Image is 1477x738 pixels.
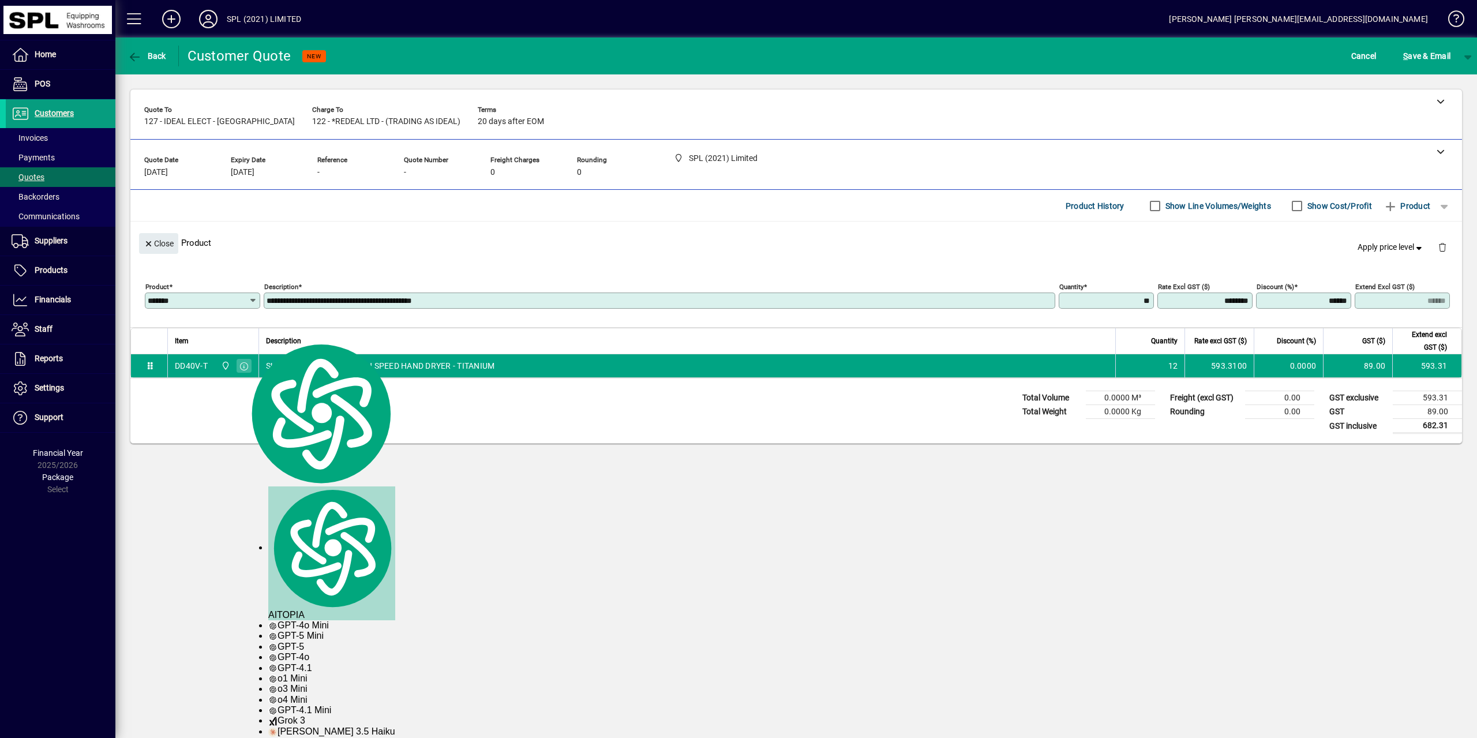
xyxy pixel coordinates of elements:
button: Cancel [1348,46,1379,66]
div: GPT-4.1 Mini [268,705,395,715]
td: Total Weight [1017,405,1086,419]
img: gpt-black.svg [268,621,278,631]
span: SPL (2021) Limited [218,359,231,372]
span: Rate excl GST ($) [1194,335,1247,347]
span: S [1403,51,1408,61]
span: Discount (%) [1277,335,1316,347]
div: GPT-5 Mini [268,631,395,641]
div: Customer Quote [188,47,291,65]
span: Payments [12,153,55,162]
span: 122 - *REDEAL LTD - (TRADING AS IDEAL) [312,117,460,126]
a: Support [6,403,115,432]
td: 0.0000 M³ [1086,391,1155,405]
span: - [317,168,320,177]
span: Products [35,265,68,275]
span: Close [144,234,174,253]
img: gpt-black.svg [268,643,278,652]
span: Product History [1066,197,1124,215]
button: Product History [1061,196,1129,216]
a: Staff [6,315,115,344]
td: 682.31 [1393,419,1462,433]
a: Financials [6,286,115,314]
mat-label: Rate excl GST ($) [1158,283,1210,291]
button: Profile [190,9,227,29]
span: Reports [35,354,63,363]
mat-label: Quantity [1059,283,1084,291]
span: Home [35,50,56,59]
label: Show Cost/Profit [1305,200,1372,212]
button: Back [125,46,169,66]
span: Staff [35,324,53,334]
span: Customers [35,108,74,118]
span: Extend excl GST ($) [1400,328,1447,354]
button: Product [1378,196,1436,216]
div: [PERSON_NAME] [PERSON_NAME][EMAIL_ADDRESS][DOMAIN_NAME] [1169,10,1428,28]
a: Home [6,40,115,69]
span: Description [266,335,301,347]
span: - [404,168,406,177]
div: Grok 3 [268,715,395,726]
img: gpt-black.svg [268,632,278,641]
span: Invoices [12,133,48,143]
td: 0.00 [1245,405,1314,419]
img: gpt-black.svg [268,706,278,715]
div: GPT-4o Mini [268,620,395,631]
div: GPT-4o [268,652,395,662]
mat-label: Description [264,283,298,291]
div: Product [130,222,1462,264]
a: Suppliers [6,227,115,256]
div: DD40V-T [175,360,208,372]
img: gpt-black.svg [268,675,278,684]
a: Payments [6,148,115,167]
span: Back [128,51,166,61]
div: o3 Mini [268,684,395,694]
span: [DATE] [231,168,254,177]
app-page-header-button: Delete [1429,242,1456,252]
app-page-header-button: Close [136,238,181,248]
img: logo.svg [245,340,395,486]
span: Apply price level [1358,241,1424,253]
span: ave & Email [1403,47,1450,65]
span: 127 - IDEAL ELECT - [GEOGRAPHIC_DATA] [144,117,295,126]
span: [DATE] [144,168,168,177]
a: Products [6,256,115,285]
td: 0.0000 Kg [1086,405,1155,419]
span: Communications [12,212,80,221]
mat-label: Extend excl GST ($) [1355,283,1415,291]
a: Quotes [6,167,115,187]
span: NEW [307,53,321,60]
span: 20 days after EOM [478,117,544,126]
div: GPT-5 [268,642,395,652]
a: Communications [6,207,115,226]
a: POS [6,70,115,99]
span: 0 [577,168,582,177]
span: Quotes [12,173,44,182]
label: Show Line Volumes/Weights [1163,200,1271,212]
span: Suppliers [35,236,68,245]
td: GST [1324,405,1393,419]
div: [PERSON_NAME] 3.5 Haiku [268,726,395,737]
button: Add [153,9,190,29]
button: Apply price level [1353,237,1429,258]
span: Cancel [1351,47,1377,65]
td: 593.31 [1393,391,1462,405]
img: gpt-black.svg [268,653,278,662]
td: 89.00 [1393,405,1462,419]
div: SPL (2021) LIMITED [227,10,301,28]
td: 89.00 [1323,354,1392,377]
span: POS [35,79,50,88]
div: 593.3100 [1192,360,1247,372]
div: o4 Mini [268,695,395,705]
td: GST exclusive [1324,391,1393,405]
td: Rounding [1164,405,1245,419]
button: Close [139,233,178,254]
mat-label: Product [145,283,169,291]
img: gpt-black.svg [268,664,278,673]
span: Quantity [1151,335,1178,347]
img: gpt-black.svg [268,685,278,694]
span: 12 [1168,360,1178,372]
span: Item [175,335,189,347]
app-page-header-button: Back [115,46,179,66]
button: Save & Email [1397,46,1456,66]
span: 0 [490,168,495,177]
